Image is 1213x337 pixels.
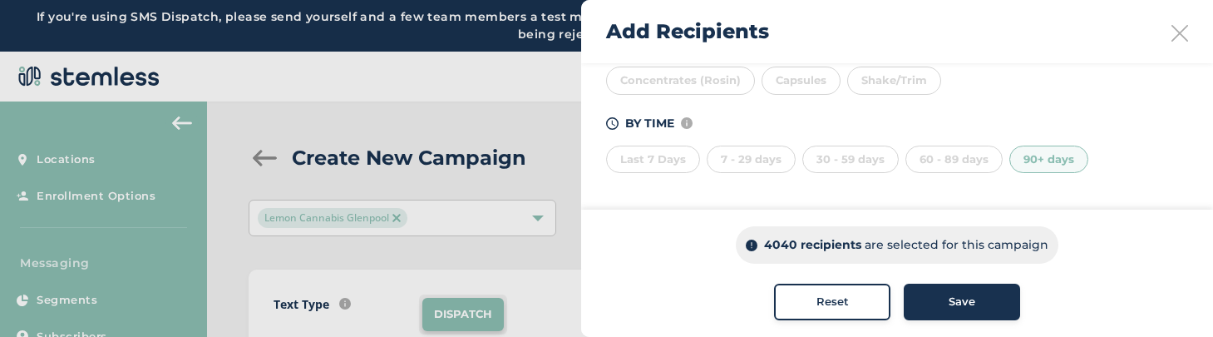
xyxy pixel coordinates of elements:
[816,294,849,310] span: Reset
[707,146,796,174] div: 7 - 29 days
[904,284,1020,320] button: Save
[764,236,861,254] p: 4040 recipients
[746,240,757,251] img: icon-info-dark-48f6c5f3.svg
[606,146,700,174] div: Last 7 Days
[606,117,619,130] img: icon-time-dark-e6b1183b.svg
[774,284,890,320] button: Reset
[681,117,693,129] img: icon-info-236977d2.svg
[606,17,769,47] h2: Add Recipients
[1130,257,1213,337] iframe: Chat Widget
[1009,146,1088,174] div: 90+ days
[905,146,1003,174] div: 60 - 89 days
[762,67,841,95] div: Capsules
[865,236,1048,254] p: are selected for this campaign
[847,67,941,95] div: Shake/Trim
[625,115,674,132] p: BY TIME
[949,294,975,310] span: Save
[606,67,755,95] div: Concentrates (Rosin)
[802,146,899,174] div: 30 - 59 days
